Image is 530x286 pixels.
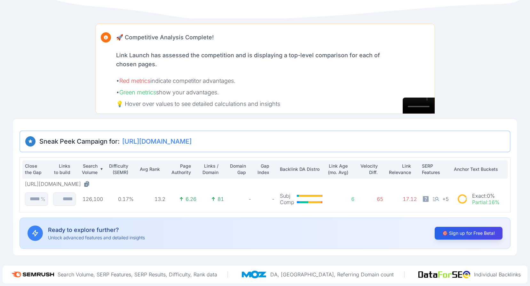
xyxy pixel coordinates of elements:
p: Close the Gap [25,163,43,176]
p: 81 [218,196,224,202]
p: SERP Features [422,163,449,176]
button: [URL][DOMAIN_NAME] [25,181,92,187]
p: - [257,196,275,202]
span: [URL][DOMAIN_NAME] [122,137,192,146]
p: 13.2 [139,196,165,202]
img: semrush_logo.573af308.png [9,268,58,281]
p: Gap Index [257,163,269,176]
p: Link Age (mo. Avg) [328,163,349,176]
p: Exact : 0% [472,193,500,199]
p: Velocity Diff. [360,163,378,176]
p: - [229,196,251,202]
h3: Sneak Peek Campaign for: [25,136,505,147]
p: Subj [280,193,294,199]
span: + 5 [442,195,449,202]
p: Search Volume [81,163,98,176]
p: Domain Gap [229,163,246,176]
p: 💡 Hover over values to see detailed calculations and insights [116,99,382,108]
p: 126,100 [81,196,103,202]
p: Anchor Text Buckets [454,166,505,172]
p: Comp [280,199,294,205]
p: Link Relevance [388,163,411,176]
p: Avg Rank [139,166,160,172]
p: • show your advantages. [116,88,382,97]
p: Partial : 16% [472,199,500,205]
p: Individual Backlinks [474,271,521,278]
p: 65 [360,196,383,202]
span: Red metrics [119,77,150,84]
button: 🎯 Sign up for Free Beta! [435,227,502,240]
p: 🚀 Competitive Analysis Complete! [116,33,214,42]
p: Difficulty (SEMR) [108,163,128,176]
p: Links / Domain [202,163,218,176]
p: 0.17% [108,196,134,202]
img: data_for_seo_logo.e5120ddb.png [418,271,474,278]
p: • indicate competitor advantages. [116,76,382,85]
p: 17.12 [388,196,417,202]
p: Link Launch has assessed the competition and is displaying a top-level comparison for each of cho... [116,51,382,69]
p: Ready to explore further? [48,226,145,234]
p: 6 [328,196,354,202]
p: Page Authority [170,163,191,176]
span: Green metrics [119,89,156,96]
img: moz_logo.a3998d80.png [242,271,270,278]
p: DA, [GEOGRAPHIC_DATA], Referring Domain count [270,271,394,278]
p: Links to build [53,163,70,176]
p: % [41,196,45,202]
p: Search Volume, SERP Features, SERP Results, Difficulty, Rank data [58,271,217,278]
p: 6.26 [186,196,196,202]
p: Unlock advanced features and detailed insights [48,234,145,241]
p: Backlink DA Distro [280,166,322,172]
